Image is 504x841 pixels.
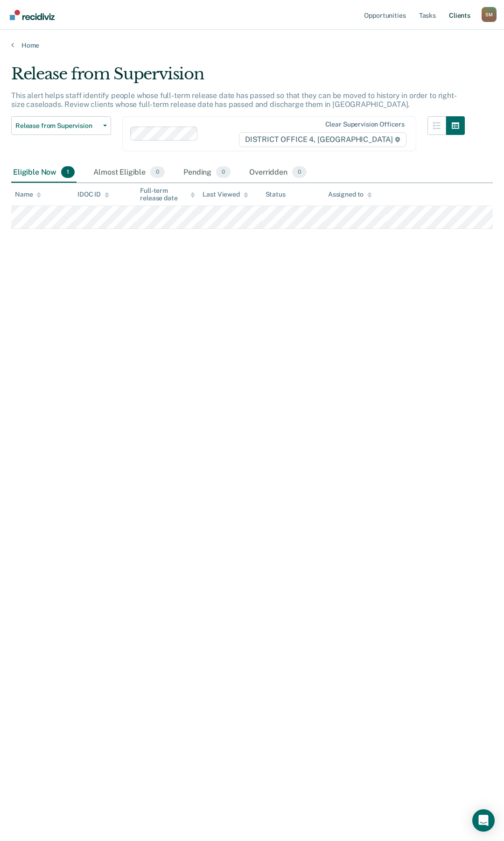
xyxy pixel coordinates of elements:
span: 0 [292,166,307,178]
span: DISTRICT OFFICE 4, [GEOGRAPHIC_DATA] [239,132,406,147]
button: Profile dropdown button [482,7,497,22]
div: Status [266,191,286,198]
div: S M [482,7,497,22]
div: Full-term release date [140,187,195,203]
p: This alert helps staff identify people whose full-term release date has passed so that they can b... [11,91,457,109]
span: 0 [150,166,165,178]
div: Assigned to [328,191,372,198]
span: 0 [216,166,231,178]
div: Clear supervision officers [325,120,405,128]
div: IDOC ID [77,191,109,198]
div: Name [15,191,41,198]
div: Open Intercom Messenger [472,809,495,832]
span: Release from Supervision [15,122,99,130]
span: 1 [61,166,75,178]
div: Eligible Now1 [11,163,77,183]
div: Almost Eligible0 [91,163,167,183]
div: Pending0 [182,163,232,183]
img: Recidiviz [10,10,55,20]
div: Overridden0 [247,163,308,183]
div: Last Viewed [203,191,248,198]
a: Home [11,41,493,49]
div: Release from Supervision [11,64,465,91]
button: Release from Supervision [11,116,111,135]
